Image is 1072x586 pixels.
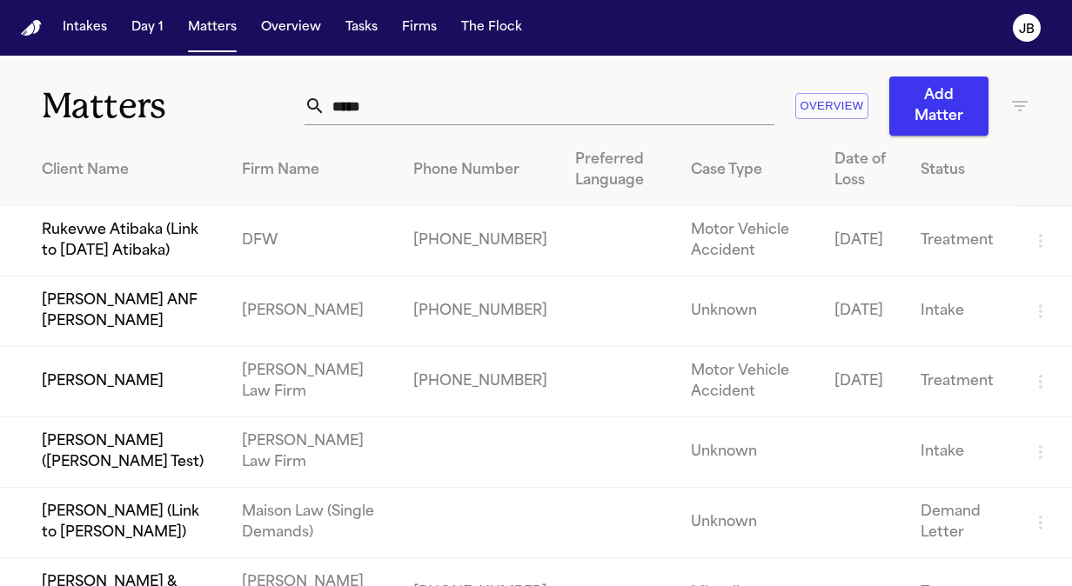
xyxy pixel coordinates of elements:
td: [PERSON_NAME] [228,276,399,347]
h1: Matters [42,84,305,128]
td: Demand Letter [907,488,1016,558]
td: Intake [907,417,1016,488]
td: Treatment [907,206,1016,276]
button: Matters [181,12,244,43]
img: Finch Logo [21,20,42,37]
div: Phone Number [413,160,547,181]
button: Overview [795,93,868,120]
td: [PHONE_NUMBER] [399,347,561,417]
td: Motor Vehicle Accident [677,206,821,276]
div: Date of Loss [834,150,893,191]
td: Intake [907,276,1016,347]
td: [PERSON_NAME] Law Firm [228,347,399,417]
td: [PHONE_NUMBER] [399,206,561,276]
button: Add Matter [889,77,988,136]
td: [PERSON_NAME] Law Firm [228,417,399,488]
button: Overview [254,12,328,43]
td: [PHONE_NUMBER] [399,276,561,347]
td: DFW [228,206,399,276]
td: Unknown [677,417,821,488]
div: Status [921,160,1002,181]
div: Firm Name [242,160,385,181]
td: Motor Vehicle Accident [677,347,821,417]
div: Client Name [42,160,214,181]
button: Intakes [56,12,114,43]
a: Home [21,20,42,37]
td: Treatment [907,347,1016,417]
button: Tasks [338,12,385,43]
td: [DATE] [821,206,907,276]
td: Unknown [677,276,821,347]
div: Preferred Language [575,150,662,191]
td: [DATE] [821,276,907,347]
td: Maison Law (Single Demands) [228,488,399,558]
button: Firms [395,12,444,43]
button: The Flock [454,12,529,43]
button: Day 1 [124,12,171,43]
div: Case Type [691,160,807,181]
td: [DATE] [821,347,907,417]
td: Unknown [677,488,821,558]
